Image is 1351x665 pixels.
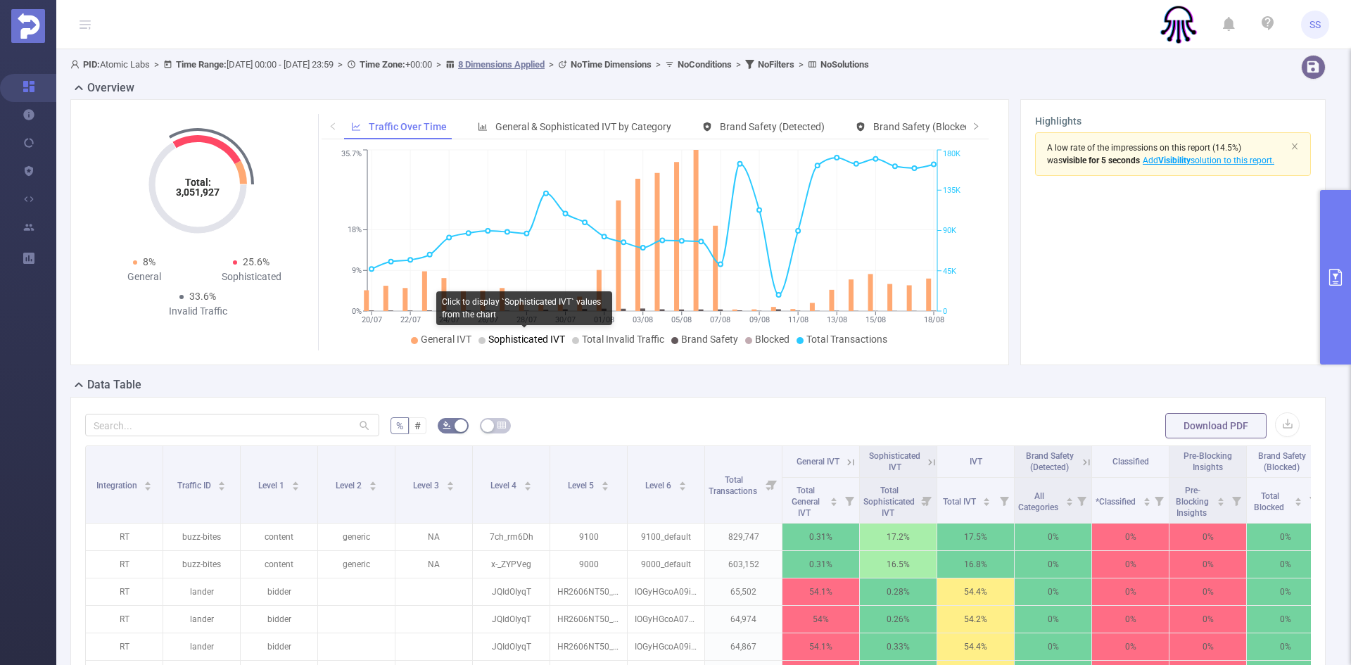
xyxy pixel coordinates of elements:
[473,633,550,660] p: JQIdOIyqT
[550,633,627,660] p: HR2606NT50_tm
[782,606,859,633] p: 54%
[645,481,673,490] span: Level 6
[86,524,163,550] p: RT
[395,551,472,578] p: NA
[458,59,545,70] u: 8 Dimensions Applied
[749,315,770,324] tspan: 09/08
[87,376,141,393] h2: Data Table
[396,420,403,431] span: %
[86,578,163,605] p: RT
[755,334,789,345] span: Blocked
[705,551,782,578] p: 603,152
[1015,551,1091,578] p: 0%
[318,551,395,578] p: generic
[937,578,1014,605] p: 54.4%
[571,59,652,70] b: No Time Dimensions
[241,524,317,550] p: content
[601,479,609,483] i: icon: caret-up
[490,481,519,490] span: Level 4
[705,606,782,633] p: 64,974
[144,304,251,319] div: Invalid Traffic
[495,121,671,132] span: General & Sophisticated IVT by Category
[1217,495,1225,500] i: icon: caret-up
[633,315,653,324] tspan: 03/08
[1226,478,1246,523] i: Filter menu
[1176,486,1209,518] span: Pre-Blocking Insights
[705,578,782,605] p: 65,502
[1304,478,1324,523] i: Filter menu
[243,256,269,267] span: 25.6%
[1258,451,1306,472] span: Brand Safety (Blocked)
[351,122,361,132] i: icon: line-chart
[652,59,665,70] span: >
[1015,578,1091,605] p: 0%
[436,291,612,325] div: Click to display `Sophisticated IVT` values from the chart
[568,481,596,490] span: Level 5
[413,481,441,490] span: Level 3
[869,451,920,472] span: Sophisticated IVT
[705,633,782,660] p: 64,867
[550,551,627,578] p: 9000
[860,551,937,578] p: 16.5%
[1247,606,1324,633] p: 0%
[87,80,134,96] h2: Overview
[732,59,745,70] span: >
[594,315,614,324] tspan: 01/08
[983,495,991,500] i: icon: caret-up
[782,633,859,660] p: 54.1%
[96,481,139,490] span: Integration
[524,479,531,483] i: icon: caret-up
[291,479,300,488] div: Sort
[1165,413,1267,438] button: Download PDF
[782,551,859,578] p: 0.31%
[497,421,506,429] i: icon: table
[1295,500,1302,505] i: icon: caret-down
[820,59,869,70] b: No Solutions
[334,59,347,70] span: >
[218,479,226,483] i: icon: caret-up
[924,315,944,324] tspan: 18/08
[144,479,152,483] i: icon: caret-up
[758,59,794,70] b: No Filters
[550,524,627,550] p: 9100
[217,479,226,488] div: Sort
[241,633,317,660] p: bidder
[865,315,886,324] tspan: 15/08
[258,481,286,490] span: Level 1
[473,578,550,605] p: JQIdOIyqT
[860,578,937,605] p: 0.28%
[432,59,445,70] span: >
[291,485,299,489] i: icon: caret-down
[1096,497,1138,507] span: *Classified
[291,479,299,483] i: icon: caret-up
[1143,495,1151,504] div: Sort
[163,551,240,578] p: buzz-bites
[1169,606,1246,633] p: 0%
[198,270,305,284] div: Sophisticated
[218,485,226,489] i: icon: caret-down
[86,551,163,578] p: RT
[628,606,704,633] p: IOGyHGcoA07x1TE6202NA8008ozad07x1xv
[943,150,960,159] tspan: 180K
[369,485,376,489] i: icon: caret-down
[446,479,455,488] div: Sort
[1247,578,1324,605] p: 0%
[788,315,808,324] tspan: 11/08
[86,606,163,633] p: RT
[241,578,317,605] p: bidder
[1047,143,1210,153] span: A low rate of the impressions on this report
[1092,606,1169,633] p: 0%
[478,122,488,132] i: icon: bar-chart
[1015,606,1091,633] p: 0%
[400,315,421,324] tspan: 22/07
[488,334,565,345] span: Sophisticated IVT
[601,485,609,489] i: icon: caret-down
[937,606,1014,633] p: 54.2%
[709,475,759,496] span: Total Transactions
[524,479,532,488] div: Sort
[241,606,317,633] p: bidder
[70,60,83,69] i: icon: user
[91,270,198,284] div: General
[782,524,859,550] p: 0.31%
[163,606,240,633] p: lander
